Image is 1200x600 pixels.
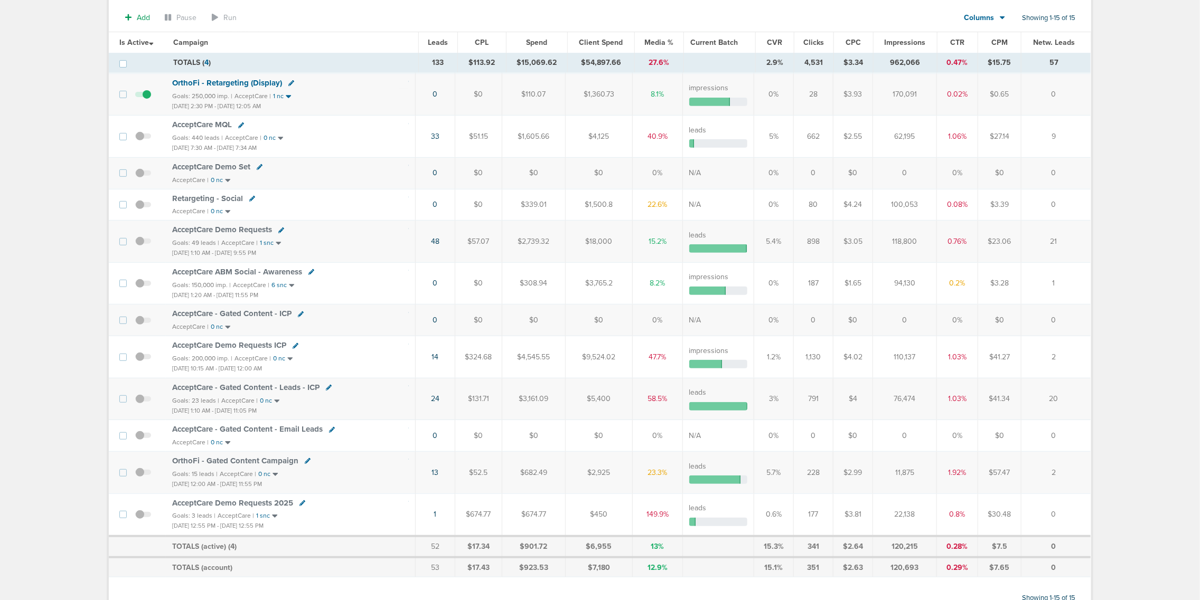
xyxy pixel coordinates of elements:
td: 662 [793,116,833,157]
td: 76,474 [873,378,937,420]
td: 5.4% [754,221,793,262]
a: 14 [432,353,438,361]
small: 6 snc [271,281,287,289]
small: AcceptCare | [218,512,254,519]
td: 0% [633,304,682,336]
small: 1 snc [260,239,274,247]
label: impressions [689,272,729,282]
span: N/A [689,431,701,440]
td: 57 [1021,53,1091,72]
span: N/A [689,168,701,177]
td: $7.5 [978,536,1021,557]
td: 228 [793,452,833,493]
td: 962,066 [873,53,937,72]
td: $0 [833,304,873,336]
td: $3,765.2 [565,262,633,304]
span: N/A [689,200,701,209]
td: 170,091 [873,73,937,115]
td: 62,195 [873,116,937,157]
td: 0 [1021,73,1091,115]
td: $57.07 [455,221,502,262]
td: $674.77 [455,493,502,536]
small: [DATE] 7:30 AM - [DATE] 7:34 AM [172,145,257,151]
td: 0.8% [937,493,978,536]
td: $54,897.66 [567,53,634,72]
td: 15.2% [633,221,682,262]
a: 0 [433,168,437,177]
span: CTR [950,38,964,47]
td: 0% [754,73,793,115]
td: 11,875 [873,452,937,493]
span: Showing 1-15 of 15 [1022,14,1075,23]
td: 0 [873,420,937,452]
small: AcceptCare | [172,323,209,330]
td: 15.1% [754,557,793,577]
label: leads [689,461,707,472]
td: $2.99 [833,452,873,493]
td: $2.55 [833,116,873,157]
small: [DATE] 1:10 AM - [DATE] 9:55 PM [172,250,256,256]
small: [DATE] 1:20 AM - [DATE] 11:55 PM [172,292,258,299]
small: AcceptCare | [235,92,271,100]
small: AcceptCare | [172,176,209,184]
td: 0% [754,420,793,452]
td: 0.2% [937,262,978,304]
span: Campaign [174,38,209,47]
small: 0 nc [273,355,285,363]
td: 100,053 [873,189,937,221]
td: TOTALS ( ) [167,53,419,72]
td: 47.7% [633,336,682,378]
span: Impressions [885,38,926,47]
span: AcceptCare Demo Set [172,162,250,172]
td: $17.34 [455,536,502,557]
small: [DATE] 10:15 AM - [DATE] 12:00 AM [172,365,262,372]
td: $682.49 [502,452,565,493]
small: AcceptCare | [172,439,209,446]
span: Leads [428,38,448,47]
td: 149.9% [633,493,682,536]
td: $2,925 [565,452,633,493]
td: 341 [793,536,833,557]
td: 15.3% [754,536,793,557]
td: $4 [833,378,873,420]
td: 0.76% [937,221,978,262]
td: $7.65 [978,557,1021,577]
td: $4,545.55 [502,336,565,378]
td: 110,137 [873,336,937,378]
td: $450 [565,493,633,536]
td: 0 [1021,557,1091,577]
span: 4 [230,542,235,551]
td: $27.14 [978,116,1021,157]
a: 0 [433,200,437,209]
td: 1.03% [937,336,978,378]
span: CPM [991,38,1008,47]
span: CVR [767,38,782,47]
td: TOTALS (active) ( ) [166,536,415,557]
td: $3.34 [834,53,874,72]
td: 0 [1021,157,1091,189]
td: $1,605.66 [502,116,565,157]
span: AcceptCare - Gated Content - Leads - ICP [172,383,320,392]
td: 52 [416,536,455,557]
td: $7,180 [565,557,633,577]
td: $23.06 [978,221,1021,262]
td: $0 [565,420,633,452]
td: $131.71 [455,378,502,420]
span: CPC [846,38,861,47]
td: $0 [455,157,502,189]
td: $15,069.62 [506,53,567,72]
td: 4,531 [794,53,834,72]
td: 0% [633,157,682,189]
label: leads [689,230,707,241]
small: [DATE] 2:30 PM - [DATE] 12:05 AM [172,103,261,110]
td: $0 [502,157,565,189]
small: Goals: 200,000 imp. | [172,355,232,363]
td: 22.6% [633,189,682,221]
small: Goals: 250,000 imp. | [172,92,232,100]
span: AcceptCare ABM Social - Awareness [172,267,302,277]
td: 898 [793,221,833,262]
td: $0 [455,73,502,115]
td: 28 [793,73,833,115]
td: 1,130 [793,336,833,378]
td: 0 [1021,536,1091,557]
